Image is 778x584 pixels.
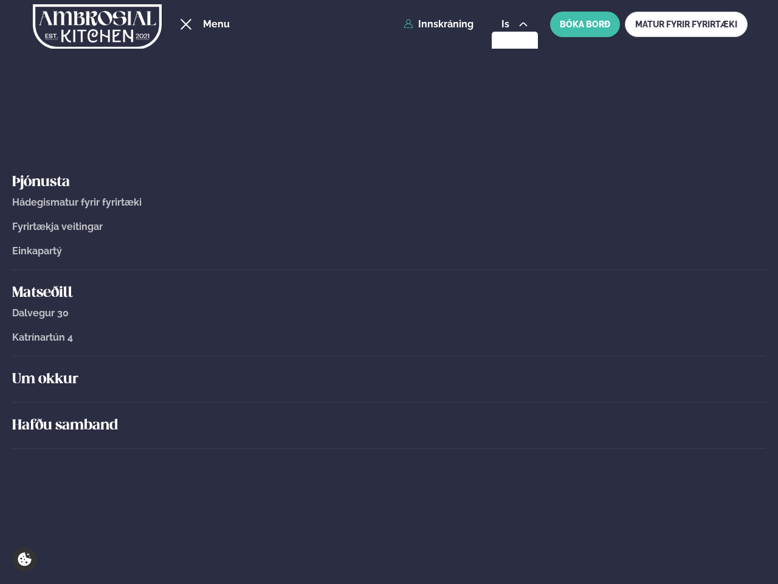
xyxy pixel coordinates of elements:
a: Þjónusta [12,173,766,192]
a: MATUR FYRIR FYRIRTÆKI [625,12,748,37]
a: Matseðill [12,283,766,303]
a: Hádegismatur fyrir fyrirtæki [12,197,766,208]
a: Einkapartý [12,246,766,257]
img: logo [33,2,162,52]
a: Fyrirtækja veitingar [12,221,766,232]
a: Um okkur [12,370,766,389]
span: Fyrirtækja veitingar [12,221,103,232]
button: is [492,19,537,29]
span: Katrínartún 4 [12,332,73,343]
button: hamburger [179,17,193,32]
span: Einkapartý [12,245,62,257]
a: Innskráning [404,19,473,30]
span: Hádegismatur fyrir fyrirtæki [12,196,142,208]
a: Cookie settings [12,547,37,572]
button: BÓKA BORÐ [550,12,620,37]
span: is [501,19,513,29]
a: Katrínartún 4 [12,332,766,343]
a: Dalvegur 30 [12,308,766,319]
span: Dalvegur 30 [12,307,69,319]
a: Hafðu samband [12,416,766,436]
